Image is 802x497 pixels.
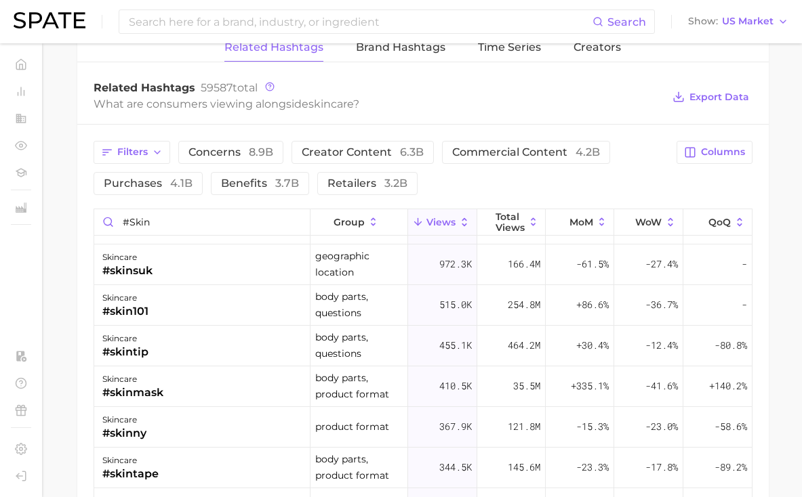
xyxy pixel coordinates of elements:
span: 972.3k [439,256,472,272]
span: 145.6m [508,459,540,475]
div: #skinsuk [102,263,153,279]
span: creator content [302,147,424,158]
span: -89.2% [715,459,747,475]
button: group [310,209,408,236]
span: body parts, questions [315,329,403,362]
span: -61.5% [576,256,609,272]
span: -12.4% [645,337,678,353]
button: Columns [677,141,752,164]
span: +335.1% [571,378,609,394]
span: body parts, product format [315,370,403,402]
span: Search [607,16,646,28]
span: QoQ [708,217,731,228]
button: skincare#skinmaskbody parts, product format410.5k35.5m+335.1%-41.6%+140.2% [94,366,752,407]
span: Views [426,217,456,228]
button: WoW [614,209,683,236]
span: concerns [188,147,273,158]
button: skincare#skintipbody parts, questions455.1k464.2m+30.4%-12.4%-80.8% [94,326,752,366]
input: Search in category [94,209,310,235]
span: 6.3b [400,146,424,158]
span: Brand Hashtags [356,41,445,53]
span: - [742,297,747,313]
span: -15.3% [576,418,609,435]
span: 3.2b [384,177,407,190]
div: skincare [102,452,159,469]
span: 35.5m [513,378,540,394]
span: 8.9b [249,146,273,158]
button: skincare#skin101body parts, questions515.0k254.8m+86.6%-36.7%- [94,285,752,326]
div: skincare [102,330,148,347]
span: -23.3% [576,459,609,475]
span: Columns [701,146,745,158]
div: skincare [102,249,153,265]
span: US Market [722,18,774,25]
span: 515.0k [439,297,472,313]
span: product format [315,418,389,435]
img: SPATE [14,12,85,28]
div: What are consumers viewing alongside ? [94,95,663,113]
span: +30.4% [576,337,609,353]
span: 166.4m [508,256,540,272]
span: -17.8% [645,459,678,475]
span: 464.2m [508,337,540,353]
span: 455.1k [439,337,472,353]
button: skincare#skinnyproduct format367.9k121.8m-15.3%-23.0%-58.6% [94,407,752,448]
button: skincare#skintapebody parts, product format344.5k145.6m-23.3%-17.8%-89.2% [94,448,752,488]
span: 4.1b [170,177,193,190]
div: skincare [102,371,163,387]
span: -36.7% [645,297,678,313]
button: Filters [94,141,170,164]
span: commercial content [452,147,600,158]
span: +86.6% [576,297,609,313]
span: Export Data [689,91,749,103]
span: Show [688,18,718,25]
span: benefits [221,178,299,189]
div: #skintip [102,344,148,360]
div: skincare [102,290,148,306]
span: -41.6% [645,378,678,394]
span: -80.8% [715,337,747,353]
input: Search here for a brand, industry, or ingredient [127,10,593,33]
span: geographic location [315,248,403,280]
span: skincare [308,98,353,110]
span: Time Series [478,41,541,53]
span: +140.2% [709,378,747,394]
span: Related Hashtags [94,81,195,94]
span: -27.4% [645,256,678,272]
span: 121.8m [508,418,540,435]
span: MoM [569,217,593,228]
button: Export Data [669,87,752,106]
span: purchases [104,178,193,189]
div: #skinny [102,425,146,441]
button: ShowUS Market [685,13,792,30]
span: 4.2b [576,146,600,158]
button: Total Views [477,209,546,236]
span: total [201,81,258,94]
span: 410.5k [439,378,472,394]
span: -58.6% [715,418,747,435]
span: 3.7b [275,177,299,190]
button: skincare#skinsukgeographic location972.3k166.4m-61.5%-27.4%- [94,244,752,285]
span: 59587 [201,81,233,94]
span: Filters [117,146,148,158]
span: Related Hashtags [224,41,323,53]
span: group [334,217,365,228]
span: 254.8m [508,297,540,313]
span: WoW [635,217,662,228]
span: 367.9k [439,418,472,435]
button: MoM [546,209,614,236]
div: #skinmask [102,385,163,401]
span: - [742,256,747,272]
div: #skintape [102,466,159,482]
div: #skin101 [102,303,148,320]
span: body parts, product format [315,451,403,483]
div: skincare [102,412,146,428]
span: Creators [574,41,621,53]
span: Total Views [496,211,525,233]
span: retailers [327,178,407,189]
span: 344.5k [439,459,472,475]
button: QoQ [683,209,752,236]
a: Log out. Currently logged in with e-mail lhighfill@hunterpr.com. [11,466,31,486]
span: -23.0% [645,418,678,435]
span: body parts, questions [315,288,403,321]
